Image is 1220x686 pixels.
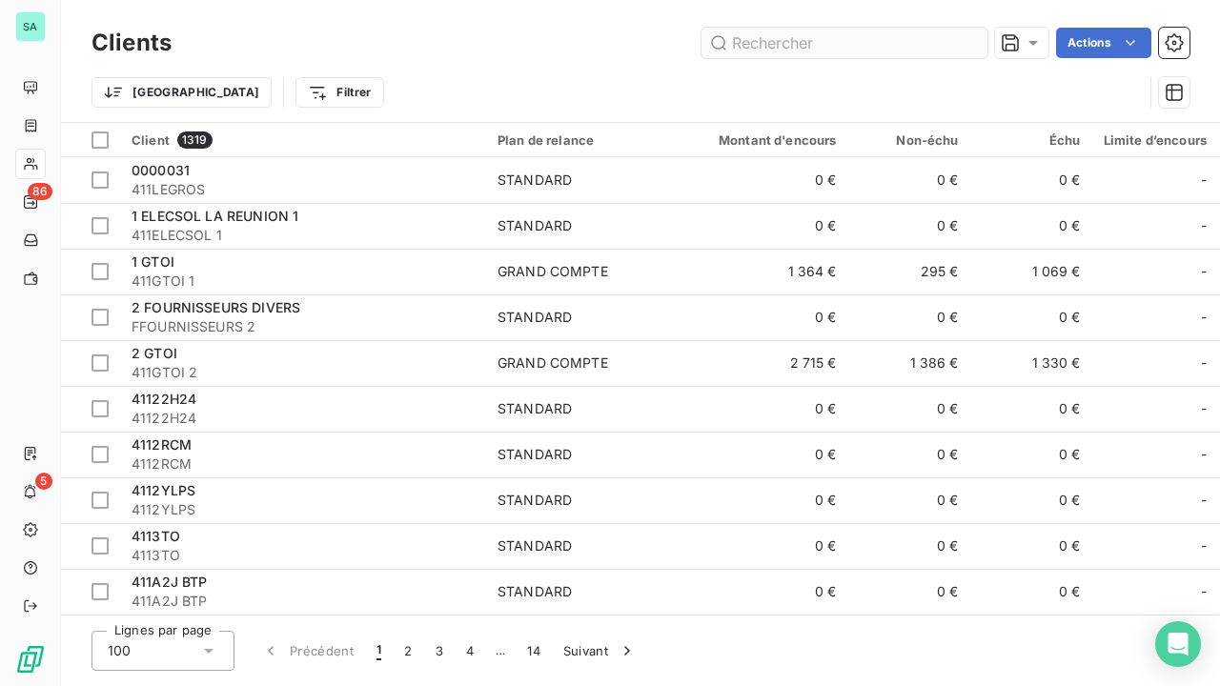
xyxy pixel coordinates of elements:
div: STANDARD [498,171,572,190]
td: 0 € [684,523,848,569]
span: 4113TO [132,528,180,544]
div: Plan de relance [498,132,673,148]
span: 411A2J BTP [132,574,208,590]
span: 4112YLPS [132,482,195,498]
span: 411GTOI 2 [132,363,475,382]
button: Suivant [552,631,648,671]
span: 411LEGROS [132,180,475,199]
button: [GEOGRAPHIC_DATA] [91,77,272,108]
div: STANDARD [498,216,572,235]
span: 100 [108,641,131,660]
td: 1 386 € [848,340,970,386]
span: 4112YLPS [132,500,475,519]
div: STANDARD [498,582,572,601]
input: Rechercher [701,28,987,58]
span: 411A2J BTP [132,592,475,611]
span: - [1201,536,1207,555]
span: 41122H24 [132,391,196,407]
span: 411ELECSOL 1 [132,226,475,245]
td: 2 715 € [684,340,848,386]
button: 2 [393,631,423,671]
td: 0 € [970,569,1092,615]
h3: Clients [91,26,172,60]
span: 4112RCM [132,454,475,474]
span: 86 [28,183,52,200]
span: 0000031 [132,162,190,178]
td: 0 € [848,203,970,249]
td: 0 € [970,477,1092,523]
td: 0 € [848,615,970,660]
div: STANDARD [498,536,572,555]
div: STANDARD [498,445,572,464]
div: GRAND COMPTE [498,262,608,281]
span: 411GTOI 1 [132,272,475,291]
span: 2 GTOI [132,345,177,361]
span: - [1201,308,1207,327]
td: 0 € [848,569,970,615]
td: 0 € [848,523,970,569]
td: 0 € [970,157,1092,203]
td: 1 330 € [970,340,1092,386]
span: FFOURNISSEURS 2 [132,317,475,336]
td: 0 € [848,157,970,203]
span: - [1201,491,1207,510]
div: GRAND COMPTE [498,353,608,373]
div: Montant d'encours [696,132,837,148]
button: Filtrer [295,77,383,108]
td: 0 € [848,477,970,523]
div: Non-échu [860,132,959,148]
td: 1 364 € [684,249,848,294]
span: - [1201,171,1207,190]
button: Actions [1056,28,1151,58]
span: 41122H24 [132,409,475,428]
button: 1 [365,631,393,671]
span: 4113TO [132,546,475,565]
div: STANDARD [498,308,572,327]
div: Open Intercom Messenger [1155,621,1201,667]
span: 4112RCM [132,436,192,453]
span: - [1201,216,1207,235]
td: 0 € [970,615,1092,660]
span: 2 FOURNISSEURS DIVERS [132,299,300,315]
span: 1319 [177,131,213,149]
span: - [1201,399,1207,418]
span: - [1201,353,1207,373]
td: 0 € [970,432,1092,477]
td: 1 069 € [970,249,1092,294]
td: 0 € [684,569,848,615]
button: 3 [424,631,455,671]
div: SA [15,11,46,42]
span: … [485,636,516,666]
td: 0 € [684,615,848,660]
div: STANDARD [498,491,572,510]
button: Précédent [250,631,365,671]
img: Logo LeanPay [15,644,46,675]
div: STANDARD [498,399,572,418]
span: 1 GTOI [132,253,174,270]
td: 0 € [970,386,1092,432]
td: 0 € [684,203,848,249]
span: 5 [35,473,52,490]
span: Client [132,132,170,148]
td: 0 € [970,294,1092,340]
td: 295 € [848,249,970,294]
td: 0 € [848,386,970,432]
span: 1 ELECSOL LA REUNION 1 [132,208,298,224]
td: 0 € [684,157,848,203]
span: - [1201,582,1207,601]
td: 0 € [684,386,848,432]
td: 0 € [970,523,1092,569]
span: - [1201,445,1207,464]
td: 0 € [684,294,848,340]
div: Limite d’encours [1104,132,1207,148]
td: 0 € [848,432,970,477]
div: Échu [982,132,1081,148]
td: 0 € [970,203,1092,249]
button: 14 [516,631,552,671]
td: 0 € [848,294,970,340]
span: - [1201,262,1207,281]
button: 4 [455,631,485,671]
span: 1 [376,641,381,660]
td: 0 € [684,432,848,477]
td: 0 € [684,477,848,523]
